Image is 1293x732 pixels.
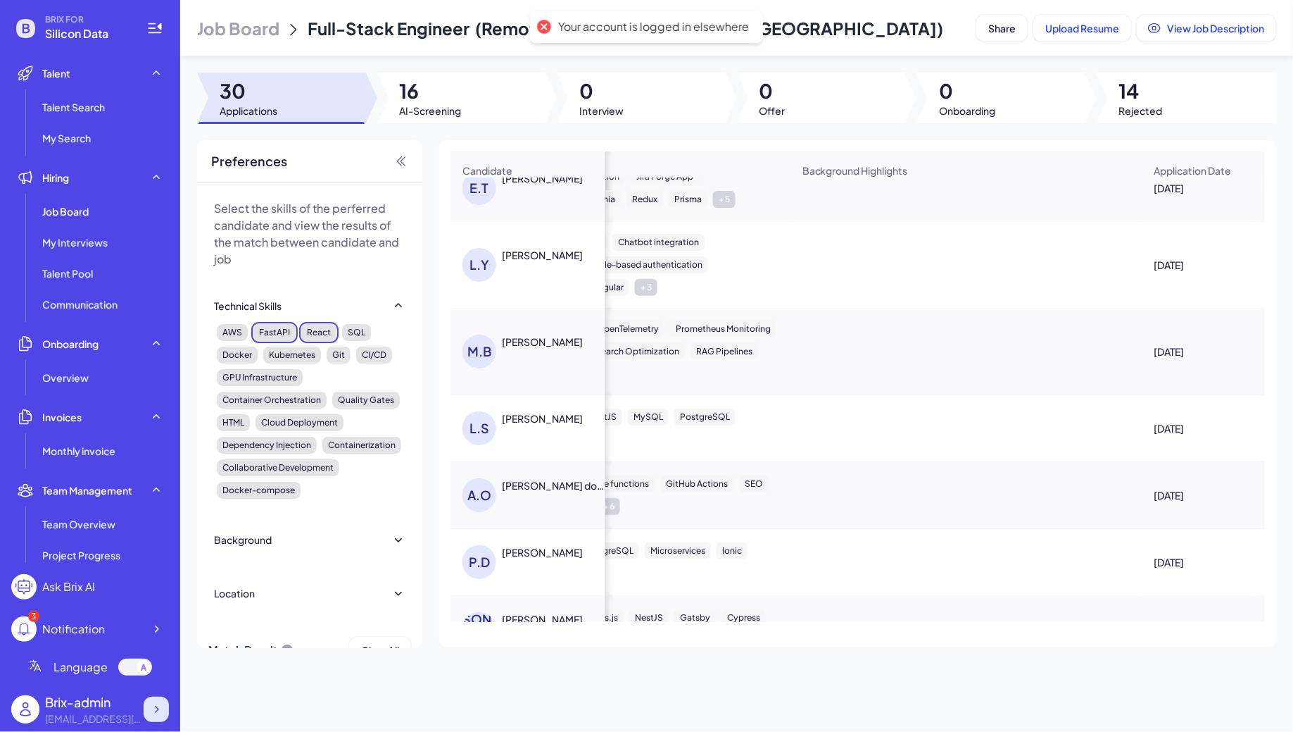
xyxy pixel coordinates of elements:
div: Chatbot integration [612,234,705,251]
span: 0 [759,78,786,104]
span: Application Date [1154,163,1232,178]
div: RAG Pipelines [690,343,758,360]
div: [DATE] [1143,476,1254,515]
span: Candidate [462,163,512,178]
span: Onboarding [939,104,995,118]
div: PostgreSQL [578,542,639,559]
div: Quality Gates [332,392,400,409]
div: AWS [217,324,248,341]
div: [DATE] [1143,245,1254,285]
div: [DATE] [1143,168,1254,208]
span: Silicon Data [45,25,130,42]
div: Your account is logged in elsewhere [558,20,749,35]
p: Select the skills of the perferred candidate and view the results of the match between candidate ... [214,200,405,268]
div: Docker-compose [217,482,301,499]
button: View Job Description [1137,15,1276,42]
div: CI/CD [356,347,392,364]
div: flora@joinbrix.com [45,712,144,726]
div: MySQL [628,409,669,426]
div: Git [327,347,351,364]
span: Overview [42,371,89,385]
span: AI-Screening [400,104,462,118]
span: Clear All [361,644,399,657]
div: A.O [462,478,496,512]
span: Language [53,659,108,676]
div: HTML [217,414,250,431]
span: Project Progress [42,548,120,562]
span: 0 [939,78,995,104]
div: Gatsby [674,609,716,626]
div: Collaborative Development [217,459,339,476]
span: Communication [42,297,118,311]
div: M.B [462,335,496,368]
span: Offer [759,104,786,118]
div: GPU Infrastructure [217,369,303,386]
div: + 5 [713,191,736,208]
span: Talent [42,66,70,80]
span: My Search [42,131,91,145]
div: PostgreSQL [674,409,736,426]
div: Pedro Dousseau [502,545,583,559]
div: LUIZ STEFANI [502,411,583,426]
div: Dependency Injection [217,437,317,454]
span: Team Overview [42,517,115,531]
div: OpenTelemetry [591,321,664,337]
div: Cypress [721,609,766,626]
div: Location [214,586,255,600]
span: Job Board [42,204,89,218]
span: Team Management [42,483,132,497]
span: Talent Pool [42,266,93,280]
span: 0 [579,78,624,104]
div: Angular [587,279,629,296]
div: [DATE] [1143,332,1254,371]
div: Microservices [645,542,711,559]
div: React [301,324,336,341]
span: 14 [1119,78,1163,104]
div: ElasticSearch Optimization [563,343,685,360]
div: FastAPI [253,324,296,341]
span: Upload Resume [1045,22,1119,35]
div: Prometheus Monitoring [670,321,776,337]
div: L.S [462,411,496,445]
div: NestJS [629,609,669,626]
span: Full-Stack Engineer (Remote: [GEOGRAPHIC_DATA], [GEOGRAPHIC_DATA]) [308,18,943,39]
div: Role-based authentication [588,256,708,273]
button: Share [976,15,1028,42]
div: [DATE] [1143,409,1254,448]
div: Redux [626,191,663,208]
div: Arthur Octavio Dias dos Santos [502,478,606,492]
button: Clear All [349,637,411,664]
div: SQL [342,324,371,341]
div: GitHub Actions [660,476,733,492]
div: Match Result [208,637,294,664]
div: Firebase functions [569,476,655,492]
div: Eduardo Toresin Pessine [502,171,583,185]
span: BRIX FOR [45,14,130,25]
span: 30 [220,78,277,104]
span: Background Highlights [802,163,908,178]
div: Lucas Migliori [502,612,583,626]
span: Preferences [211,151,287,171]
span: Share [988,22,1016,35]
div: [PERSON_NAME] [462,612,496,646]
span: Job Board [197,17,279,39]
div: Background [214,533,272,547]
span: Hiring [42,170,69,185]
span: Rejected [1119,104,1163,118]
div: Brix-admin [45,693,144,712]
div: L.Y [462,248,496,282]
div: 3 [28,611,39,622]
div: Kubernetes [263,347,321,364]
span: Applications [220,104,277,118]
div: Ionic [717,542,748,559]
div: MATHEUS BEGOSSO FONTANA [502,335,583,349]
div: Notification [42,621,105,638]
span: Talent Search [42,100,105,114]
span: Invoices [42,410,82,424]
div: Cloud Deployment [256,414,343,431]
span: View Job Description [1167,22,1264,35]
div: [DATE] [1143,609,1254,649]
span: My Interviews [42,235,108,249]
div: Container Orchestration [217,392,327,409]
div: Technical Skills [214,299,282,313]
